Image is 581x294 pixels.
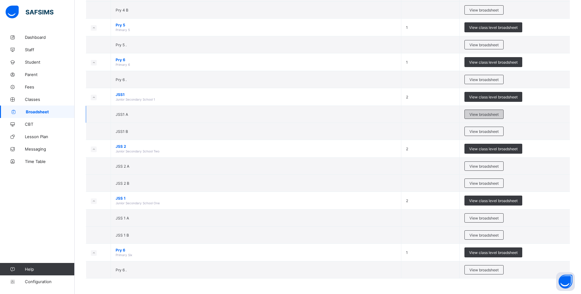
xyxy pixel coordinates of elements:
span: Classes [25,97,75,102]
a: View class level broadsheet [464,144,522,148]
span: Junior Secondary School Two [116,149,159,153]
a: View broadsheet [464,5,504,10]
a: View broadsheet [464,75,504,79]
span: View broadsheet [469,233,499,237]
span: View broadsheet [469,43,499,47]
span: 2 [406,95,408,99]
span: JSS1 A [116,112,128,117]
span: 1 [406,250,408,255]
a: View class level broadsheet [464,57,522,62]
span: Primary 5 [116,28,130,32]
span: Staff [25,47,75,52]
span: JSS 2 [116,144,396,149]
span: Primary Six [116,253,132,257]
span: JSS1 B [116,129,128,134]
a: View broadsheet [464,127,504,131]
button: Open asap [556,272,575,291]
span: Configuration [25,279,74,284]
span: View class level broadsheet [469,25,518,30]
span: View broadsheet [469,129,499,134]
span: Pry 6 . [116,77,127,82]
a: View broadsheet [464,40,504,45]
a: View broadsheet [464,265,504,270]
a: View broadsheet [464,179,504,183]
a: View broadsheet [464,230,504,235]
span: Student [25,60,75,65]
span: Broadsheet [26,109,75,114]
span: View broadsheet [469,112,499,117]
span: Parent [25,72,75,77]
a: View broadsheet [464,110,504,114]
span: Pry 6 . [116,268,127,272]
span: 2 [406,198,408,203]
a: View class level broadsheet [464,247,522,252]
span: JSS 1 A [116,216,129,220]
span: View class level broadsheet [469,250,518,255]
span: Junior Secondary School One [116,201,160,205]
img: safsims [6,6,53,19]
span: View broadsheet [469,8,499,12]
span: 1 [406,25,408,30]
span: Help [25,267,74,272]
span: View class level broadsheet [469,198,518,203]
span: Primary 6 [116,63,130,66]
span: View broadsheet [469,77,499,82]
span: JSS 2 A [116,164,129,169]
span: JSS 1 [116,196,396,201]
span: View broadsheet [469,268,499,272]
span: Junior Secondary School 1 [116,97,155,101]
span: Pry 6 [116,248,396,252]
span: View broadsheet [469,164,499,169]
span: View class level broadsheet [469,60,518,65]
span: Lesson Plan [25,134,75,139]
a: View class level broadsheet [464,22,522,27]
span: Pry 5 [116,23,396,27]
a: View broadsheet [464,161,504,166]
span: JSS 2 B [116,181,129,186]
span: View class level broadsheet [469,95,518,99]
span: Time Table [25,159,75,164]
span: JSS 1 B [116,233,129,237]
span: Pry 4 B [116,8,128,12]
span: Messaging [25,147,75,152]
span: View class level broadsheet [469,147,518,151]
span: View broadsheet [469,216,499,220]
span: Dashboard [25,35,75,40]
span: Pry 5 . [116,43,127,47]
span: 1 [406,60,408,65]
span: Pry 6 [116,57,396,62]
a: View class level broadsheet [464,92,522,97]
span: 2 [406,147,408,151]
span: CBT [25,122,75,127]
span: View broadsheet [469,181,499,186]
span: Fees [25,84,75,89]
a: View class level broadsheet [464,196,522,200]
span: JSS1 [116,92,396,97]
a: View broadsheet [464,213,504,218]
